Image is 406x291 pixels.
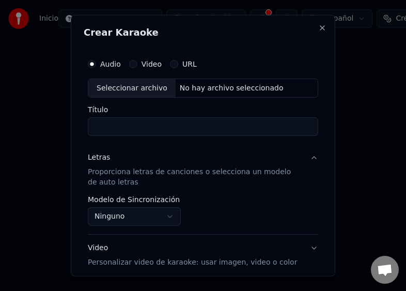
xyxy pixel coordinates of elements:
p: Personalizar video de karaoke: usar imagen, video o color [88,257,297,268]
label: URL [182,60,197,67]
div: Video [88,243,297,268]
label: Modelo de Sincronización [88,196,181,203]
label: Video [142,60,162,67]
div: No hay archivo seleccionado [176,83,288,93]
div: Seleccionar archivo [88,79,176,97]
h2: Crear Karaoke [84,27,322,37]
p: Proporciona letras de canciones o selecciona un modelo de auto letras [88,167,302,188]
label: Audio [100,60,121,67]
div: LetrasProporciona letras de canciones o selecciona un modelo de auto letras [88,196,318,234]
div: Letras [88,152,110,163]
button: VideoPersonalizar video de karaoke: usar imagen, video o color [88,235,318,276]
label: Título [88,106,318,113]
button: LetrasProporciona letras de canciones o selecciona un modelo de auto letras [88,144,318,196]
